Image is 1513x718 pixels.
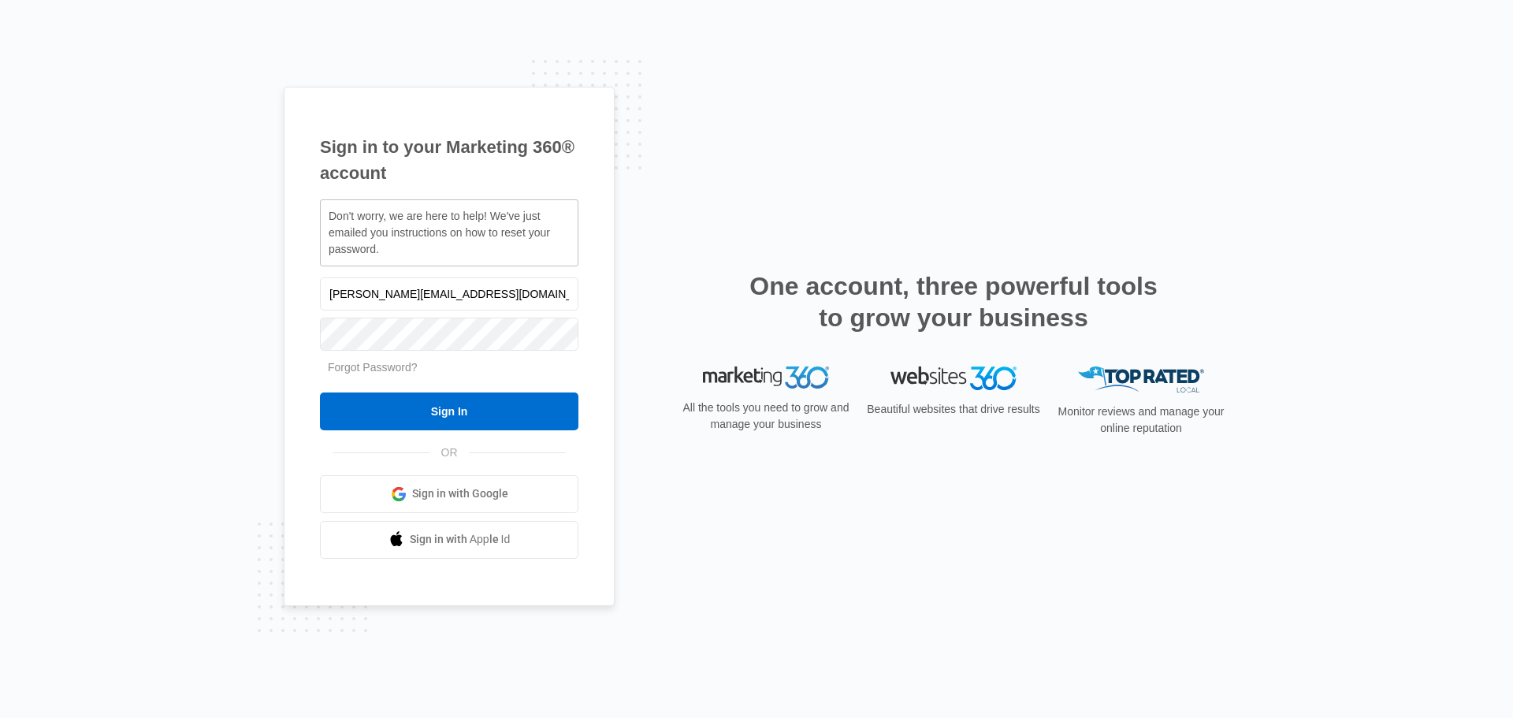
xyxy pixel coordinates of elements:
input: Sign In [320,392,578,430]
a: Sign in with Apple Id [320,521,578,559]
img: Marketing 360 [703,366,829,389]
span: Sign in with Google [412,485,508,502]
a: Forgot Password? [328,361,418,374]
img: Websites 360 [890,366,1017,389]
a: Sign in with Google [320,475,578,513]
p: Beautiful websites that drive results [865,401,1042,418]
span: Sign in with Apple Id [410,531,511,548]
img: Top Rated Local [1078,366,1204,392]
h1: Sign in to your Marketing 360® account [320,134,578,186]
h2: One account, three powerful tools to grow your business [745,270,1162,333]
p: Monitor reviews and manage your online reputation [1053,404,1229,437]
span: OR [430,445,469,461]
span: Don't worry, we are here to help! We've just emailed you instructions on how to reset your password. [329,210,550,255]
p: All the tools you need to grow and manage your business [678,400,854,433]
input: Email [320,277,578,311]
